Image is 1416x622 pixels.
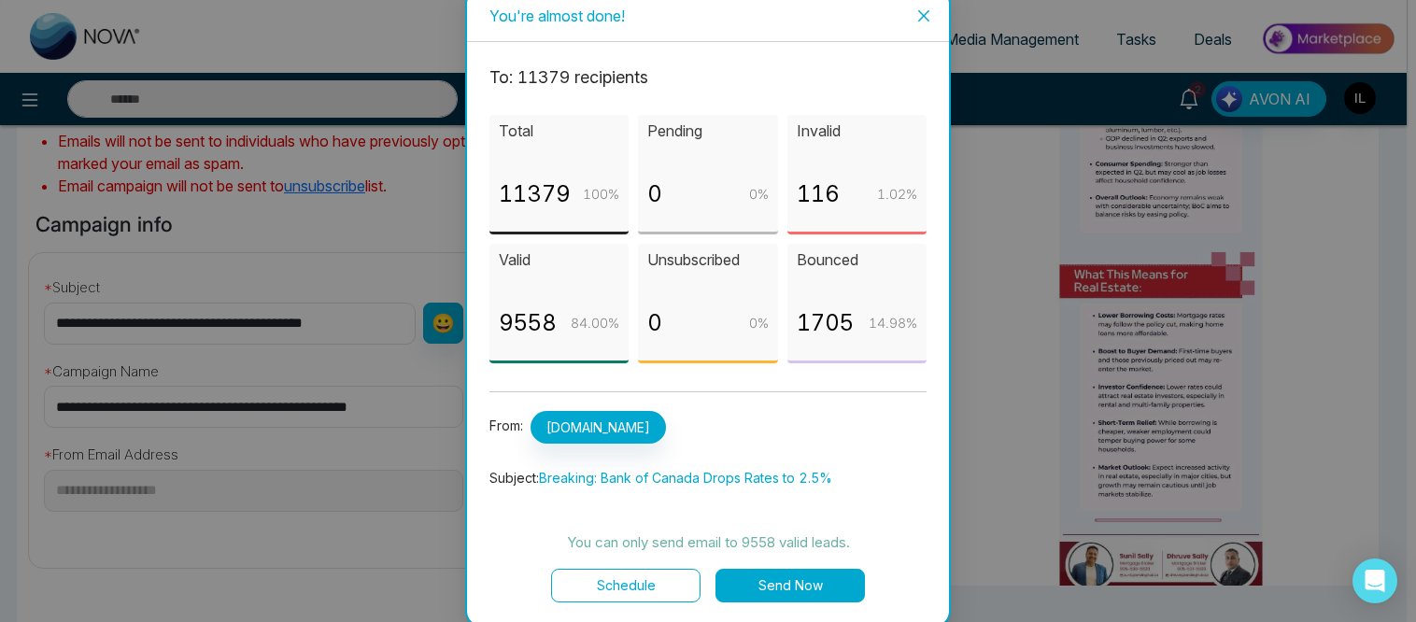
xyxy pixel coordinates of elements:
p: Total [499,120,619,143]
p: 0 % [749,184,769,205]
span: Breaking: Bank of Canada Drops Rates to 2.5% [539,470,832,486]
button: Send Now [715,569,865,602]
p: 100 % [583,184,619,205]
p: Valid [499,248,619,272]
p: Pending [647,120,768,143]
p: Unsubscribed [647,248,768,272]
div: You're almost done! [489,6,927,26]
p: Subject: [489,468,927,488]
p: 84.00 % [571,313,619,333]
p: 14.98 % [869,313,917,333]
div: Open Intercom Messenger [1352,558,1397,603]
p: You can only send email to 9558 valid leads. [489,531,927,554]
p: 116 [797,177,840,212]
p: 11379 [499,177,571,212]
p: 0 % [749,313,769,333]
p: 9558 [499,305,557,341]
p: 1705 [797,305,854,341]
p: 0 [647,305,662,341]
span: close [916,8,931,23]
span: [DOMAIN_NAME] [531,411,666,444]
p: 0 [647,177,662,212]
p: Bounced [797,248,917,272]
p: To: 11379 recipient s [489,64,927,91]
p: From: [489,411,927,444]
button: Schedule [551,569,701,602]
p: Invalid [797,120,917,143]
p: 1.02 % [877,184,917,205]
